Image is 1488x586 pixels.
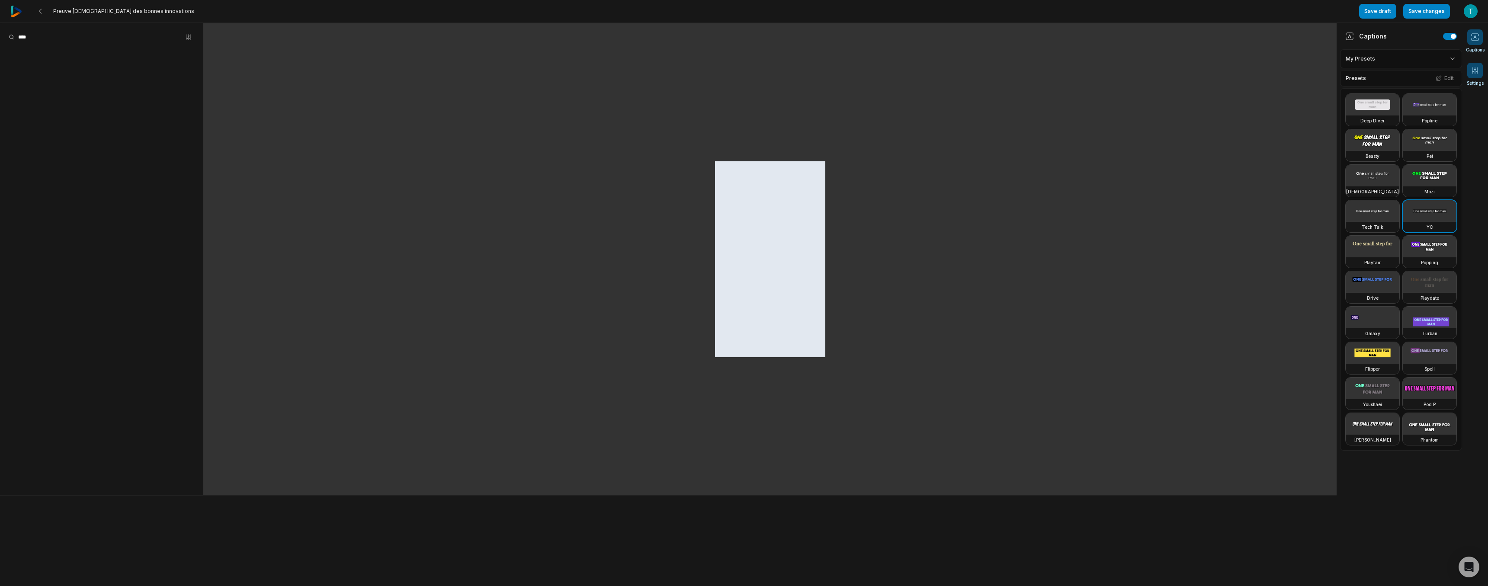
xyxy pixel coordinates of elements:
button: Edit [1433,73,1456,84]
button: Save changes [1403,4,1450,19]
div: Open Intercom Messenger [1459,557,1479,577]
h3: Galaxy [1365,330,1380,337]
h3: Mozi [1424,188,1435,195]
div: My Presets [1340,49,1462,68]
h3: [PERSON_NAME] [1354,436,1391,443]
h3: Deep Diver [1360,117,1385,124]
h3: Beasty [1366,153,1379,160]
button: Save draft [1359,4,1396,19]
h3: Phantom [1421,436,1439,443]
button: Captions [1466,29,1485,53]
h3: Youshaei [1363,401,1382,408]
h3: Drive [1367,295,1379,301]
h3: Flipper [1365,365,1380,372]
div: Captions [1345,32,1387,41]
h3: YC [1427,224,1433,231]
h3: Playfair [1364,259,1381,266]
h3: Popline [1422,117,1437,124]
h3: [DEMOGRAPHIC_DATA] [1346,188,1399,195]
span: Settings [1467,80,1484,86]
span: Preuve [DEMOGRAPHIC_DATA] des bonnes innovations [53,8,194,15]
h3: Tech Talk [1362,224,1383,231]
h3: Pod P [1424,401,1436,408]
h3: Pet [1427,153,1433,160]
div: Presets [1340,70,1462,86]
span: Captions [1466,47,1485,53]
h3: Playdate [1421,295,1439,301]
h3: Popping [1421,259,1438,266]
h3: Spell [1424,365,1435,372]
img: reap [10,6,22,17]
button: Settings [1467,63,1484,86]
h3: Turban [1422,330,1437,337]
